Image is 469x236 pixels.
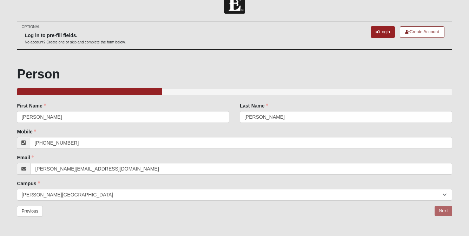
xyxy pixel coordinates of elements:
label: First Name [17,102,46,109]
p: No account? Create one or skip and complete the form below. [25,40,126,45]
h6: Log in to pre-fill fields. [25,33,126,39]
a: Create Account [400,26,444,38]
label: Campus [17,180,40,187]
h1: Person [17,67,452,82]
label: Last Name [240,102,268,109]
a: Previous [17,206,43,217]
small: OPTIONAL [21,24,40,29]
label: Mobile [17,128,36,135]
a: Login [371,26,395,38]
label: Email [17,154,33,161]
